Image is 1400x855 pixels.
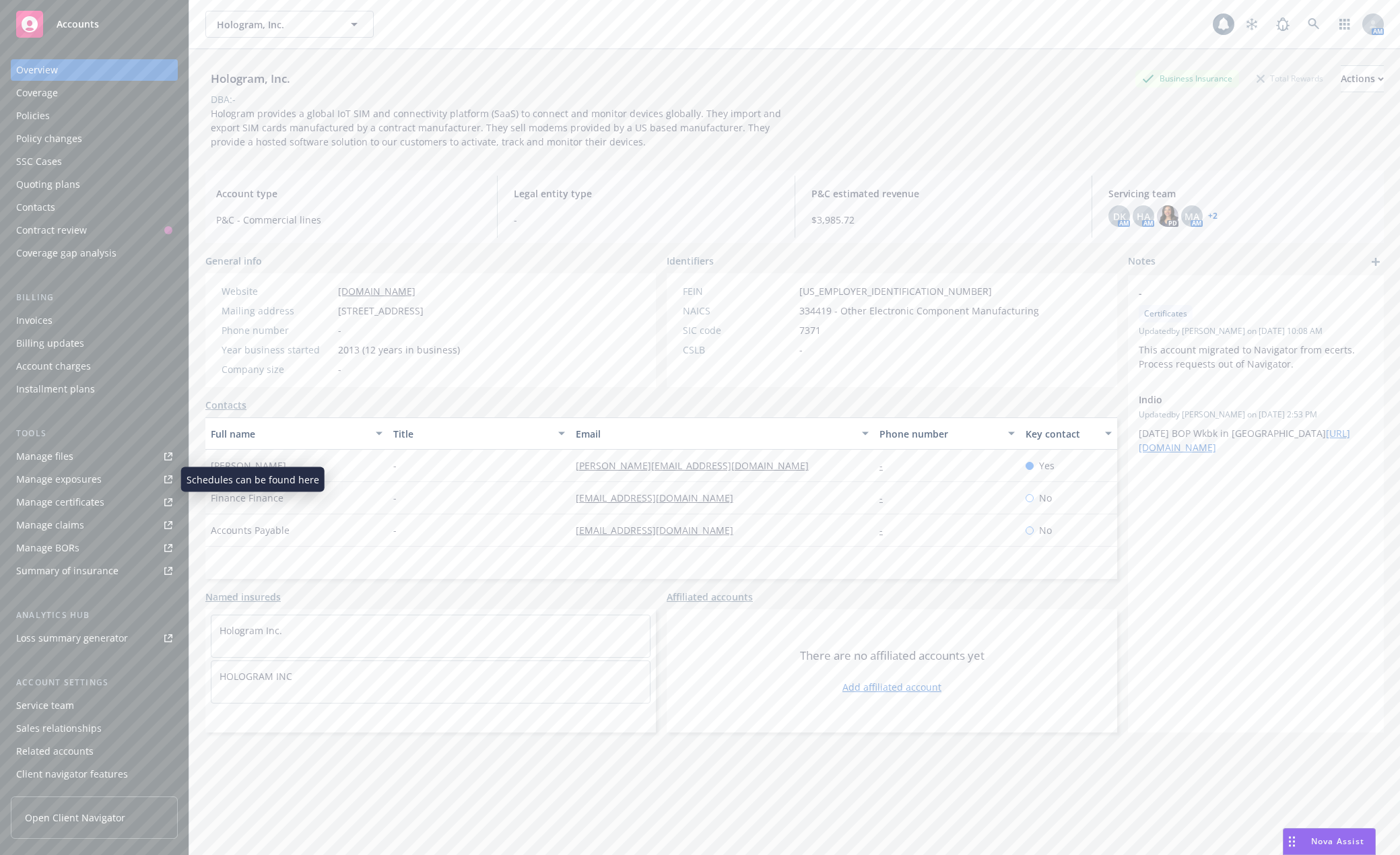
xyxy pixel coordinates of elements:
div: SSC Cases [16,151,62,172]
button: Key contact [1020,417,1117,450]
span: [US_EMPLOYER_IDENTIFICATION_NUMBER] [799,284,992,298]
button: Title [388,417,570,450]
a: Quoting plans [11,174,178,195]
div: Overview [16,59,58,81]
a: Manage certificates [11,491,178,513]
a: add [1368,254,1384,270]
a: Billing updates [11,333,178,354]
div: Year business started [222,343,333,357]
span: [PERSON_NAME] [211,458,286,473]
span: P&C estimated revenue [811,186,1076,201]
a: Manage claims [11,514,178,536]
span: Hologram provides a global IoT SIM and connectivity platform (SaaS) to connect and monitor device... [211,107,784,148]
div: SIC code [683,323,794,337]
span: Certificates [1144,308,1187,320]
a: Search [1300,11,1327,38]
a: [PERSON_NAME][EMAIL_ADDRESS][DOMAIN_NAME] [576,459,820,472]
a: Service team [11,695,178,716]
div: Contract review [16,219,87,241]
span: - [338,362,341,376]
span: - [338,323,341,337]
span: Updated by [PERSON_NAME] on [DATE] 10:08 AM [1139,325,1373,337]
span: 7371 [799,323,821,337]
div: Related accounts [16,741,94,762]
a: Policy changes [11,128,178,149]
div: Loss summary generator [16,627,128,649]
span: Notes [1128,254,1156,270]
div: Invoices [16,310,53,331]
span: DK [1113,209,1126,224]
div: Policy changes [16,128,82,149]
div: Phone number [879,427,1000,441]
span: - [514,213,778,227]
a: Report a Bug [1269,11,1296,38]
span: Indio [1139,392,1338,407]
div: Coverage [16,82,58,104]
div: Total Rewards [1250,70,1330,87]
div: DBA: - [211,92,236,106]
div: Installment plans [16,378,95,400]
span: - [393,458,397,473]
span: No [1039,523,1052,537]
a: Manage files [11,446,178,467]
div: Mailing address [222,304,333,318]
div: Sales relationships [16,718,102,739]
a: Overview [11,59,178,81]
span: This account migrated to Navigator from ecerts. Process requests out of Navigator. [1139,343,1358,370]
div: Title [393,427,550,441]
div: Billing updates [16,333,84,354]
div: Tools [11,427,178,440]
a: Manage BORs [11,537,178,559]
span: Hologram, Inc. [217,18,333,32]
a: Policies [11,105,178,127]
div: -CertificatesUpdatedby [PERSON_NAME] on [DATE] 10:08 AMThis account migrated to Navigator from ec... [1128,275,1384,382]
div: Billing [11,291,178,304]
span: [STREET_ADDRESS] [338,304,424,318]
a: [EMAIL_ADDRESS][DOMAIN_NAME] [576,524,744,537]
a: [EMAIL_ADDRESS][DOMAIN_NAME] [576,491,744,504]
a: SSC Cases [11,151,178,172]
button: Actions [1341,65,1384,92]
span: [DATE] BOP Wkbk in [GEOGRAPHIC_DATA] [1139,427,1350,454]
div: Hologram, Inc. [205,70,296,88]
span: - [1139,286,1338,300]
div: IndioUpdatedby [PERSON_NAME] on [DATE] 2:53 PM[DATE] BOP Wkbk in [GEOGRAPHIC_DATA][URL][DOMAIN_NAME] [1128,382,1384,465]
a: Contacts [205,398,246,412]
div: Account settings [11,676,178,689]
span: Accounts [57,19,99,30]
div: Website [222,284,333,298]
span: Updated by [PERSON_NAME] on [DATE] 2:53 PM [1139,409,1373,421]
a: Invoices [11,310,178,331]
span: Yes [1039,458,1055,473]
div: Quoting plans [16,174,80,195]
span: 334419 - Other Electronic Component Manufacturing [799,304,1039,318]
a: Add affiliated account [842,680,941,694]
span: Finance Finance [211,491,284,505]
button: Hologram, Inc. [205,11,374,38]
a: Client navigator features [11,763,178,785]
button: Nova Assist [1283,828,1376,855]
span: - [393,523,397,537]
span: HA [1137,209,1150,224]
div: Full name [211,427,368,441]
div: CSLB [683,343,794,357]
a: - [879,459,894,472]
div: Company size [222,362,333,376]
span: General info [205,254,262,268]
div: Manage claims [16,514,84,536]
a: Coverage gap analysis [11,242,178,264]
span: - [393,491,397,505]
div: NAICS [683,304,794,318]
span: Open Client Navigator [25,811,125,825]
span: Identifiers [667,254,714,268]
a: Account charges [11,355,178,377]
a: Stop snowing [1238,11,1265,38]
a: Contacts [11,197,178,218]
a: Manage exposures [11,469,178,490]
span: 2013 (12 years in business) [338,343,460,357]
a: Summary of insurance [11,560,178,582]
div: Coverage gap analysis [16,242,116,264]
button: Email [570,417,874,450]
a: HOLOGRAM INC [220,670,292,683]
span: P&C - Commercial lines [216,213,481,227]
